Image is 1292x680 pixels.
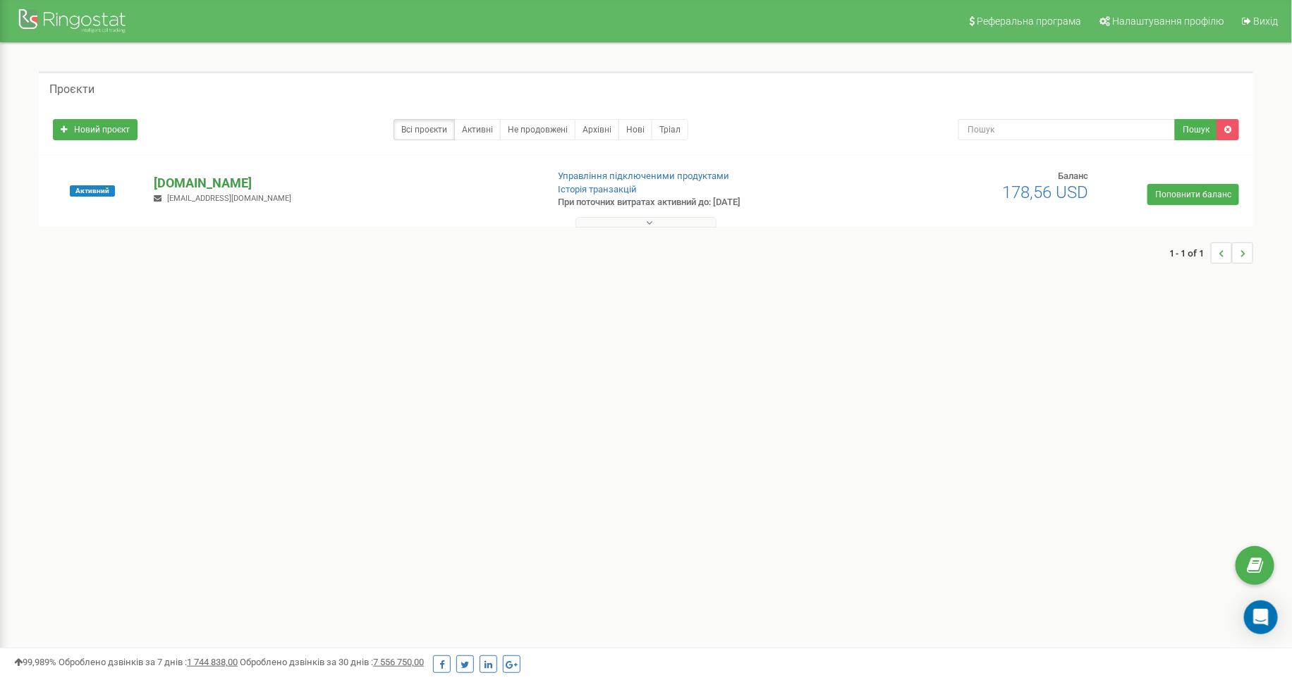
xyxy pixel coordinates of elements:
[652,119,688,140] a: Тріал
[618,119,652,140] a: Нові
[14,657,56,667] span: 99,989%
[167,194,291,203] span: [EMAIL_ADDRESS][DOMAIN_NAME]
[575,119,619,140] a: Архівні
[240,657,424,667] span: Оброблено дзвінків за 30 днів :
[977,16,1081,27] span: Реферальна програма
[1175,119,1217,140] button: Пошук
[59,657,238,667] span: Оброблено дзвінків за 7 днів :
[454,119,501,140] a: Активні
[53,119,138,140] a: Новий проєкт
[1147,184,1239,205] a: Поповнити баланс
[1169,228,1253,278] nav: ...
[1002,183,1088,202] span: 178,56 USD
[1112,16,1224,27] span: Налаштування профілю
[558,184,637,194] a: Історія транзакцій
[394,119,455,140] a: Всі проєкти
[49,83,95,96] h5: Проєкти
[373,657,424,667] u: 7 556 750,00
[187,657,238,667] u: 1 744 838,00
[958,119,1176,140] input: Пошук
[500,119,575,140] a: Не продовжені
[558,196,839,209] p: При поточних витратах активний до: [DATE]
[1058,171,1088,181] span: Баланс
[70,185,115,197] span: Активний
[1253,16,1278,27] span: Вихід
[1169,242,1211,264] span: 1 - 1 of 1
[558,171,729,181] a: Управління підключеними продуктами
[1244,600,1278,634] div: Open Intercom Messenger
[154,174,535,192] p: [DOMAIN_NAME]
